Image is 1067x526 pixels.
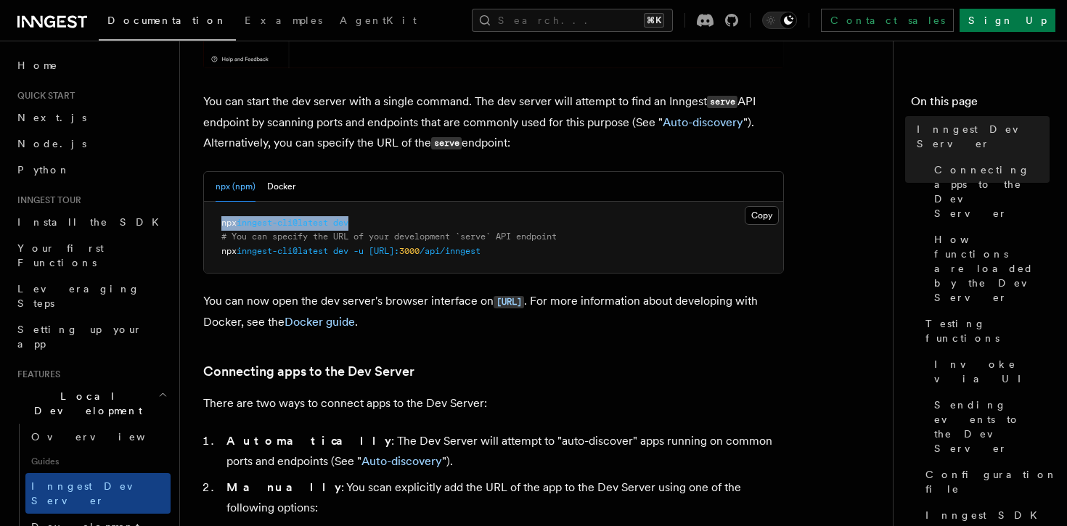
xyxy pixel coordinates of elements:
[12,235,171,276] a: Your first Functions
[934,357,1050,386] span: Invoke via UI
[925,467,1058,496] span: Configuration file
[12,131,171,157] a: Node.js
[928,392,1050,461] a: Sending events to the Dev Server
[494,296,524,308] code: [URL]
[12,369,60,380] span: Features
[17,138,86,149] span: Node.js
[25,424,171,450] a: Overview
[17,324,142,350] span: Setting up your app
[928,226,1050,311] a: How functions are loaded by the Dev Server
[353,246,364,256] span: -u
[237,246,328,256] span: inngest-cli@latest
[494,294,524,308] a: [URL]
[920,461,1050,502] a: Configuration file
[431,137,462,149] code: serve
[12,52,171,78] a: Home
[925,316,1050,345] span: Testing functions
[420,246,481,256] span: /api/inngest
[107,15,227,26] span: Documentation
[267,172,295,202] button: Docker
[285,315,355,329] a: Docker guide
[928,351,1050,392] a: Invoke via UI
[340,15,417,26] span: AgentKit
[17,242,104,268] span: Your first Functions
[12,383,171,424] button: Local Development
[17,283,140,309] span: Leveraging Steps
[12,157,171,183] a: Python
[216,172,255,202] button: npx (npm)
[928,157,1050,226] a: Connecting apps to the Dev Server
[960,9,1055,32] a: Sign Up
[821,9,954,32] a: Contact sales
[917,122,1050,151] span: Inngest Dev Server
[221,246,237,256] span: npx
[226,434,391,448] strong: Automatically
[221,231,557,242] span: # You can specify the URL of your development `serve` API endpoint
[17,216,168,228] span: Install the SDK
[399,246,420,256] span: 3000
[707,96,737,108] code: serve
[12,209,171,235] a: Install the SDK
[762,12,797,29] button: Toggle dark mode
[203,291,784,332] p: You can now open the dev server's browser interface on . For more information about developing wi...
[12,389,158,418] span: Local Development
[333,218,348,228] span: dev
[745,206,779,225] button: Copy
[12,104,171,131] a: Next.js
[245,15,322,26] span: Examples
[911,116,1050,157] a: Inngest Dev Server
[17,164,70,176] span: Python
[911,93,1050,116] h4: On this page
[369,246,399,256] span: [URL]:
[644,13,664,28] kbd: ⌘K
[226,480,341,494] strong: Manually
[203,393,784,414] p: There are two ways to connect apps to the Dev Server:
[25,473,171,514] a: Inngest Dev Server
[331,4,425,39] a: AgentKit
[12,194,81,206] span: Inngest tour
[203,361,414,382] a: Connecting apps to the Dev Server
[31,480,155,506] span: Inngest Dev Server
[31,431,181,443] span: Overview
[663,115,743,129] a: Auto-discovery
[203,91,784,154] p: You can start the dev server with a single command. The dev server will attempt to find an Innges...
[25,450,171,473] span: Guides
[237,218,328,228] span: inngest-cli@latest
[934,163,1050,221] span: Connecting apps to the Dev Server
[221,218,237,228] span: npx
[12,90,75,102] span: Quick start
[17,58,58,73] span: Home
[934,232,1050,305] span: How functions are loaded by the Dev Server
[99,4,236,41] a: Documentation
[472,9,673,32] button: Search...⌘K
[333,246,348,256] span: dev
[361,454,442,468] a: Auto-discovery
[934,398,1050,456] span: Sending events to the Dev Server
[17,112,86,123] span: Next.js
[12,316,171,357] a: Setting up your app
[920,311,1050,351] a: Testing functions
[236,4,331,39] a: Examples
[12,276,171,316] a: Leveraging Steps
[222,431,784,472] li: : The Dev Server will attempt to "auto-discover" apps running on common ports and endpoints (See ...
